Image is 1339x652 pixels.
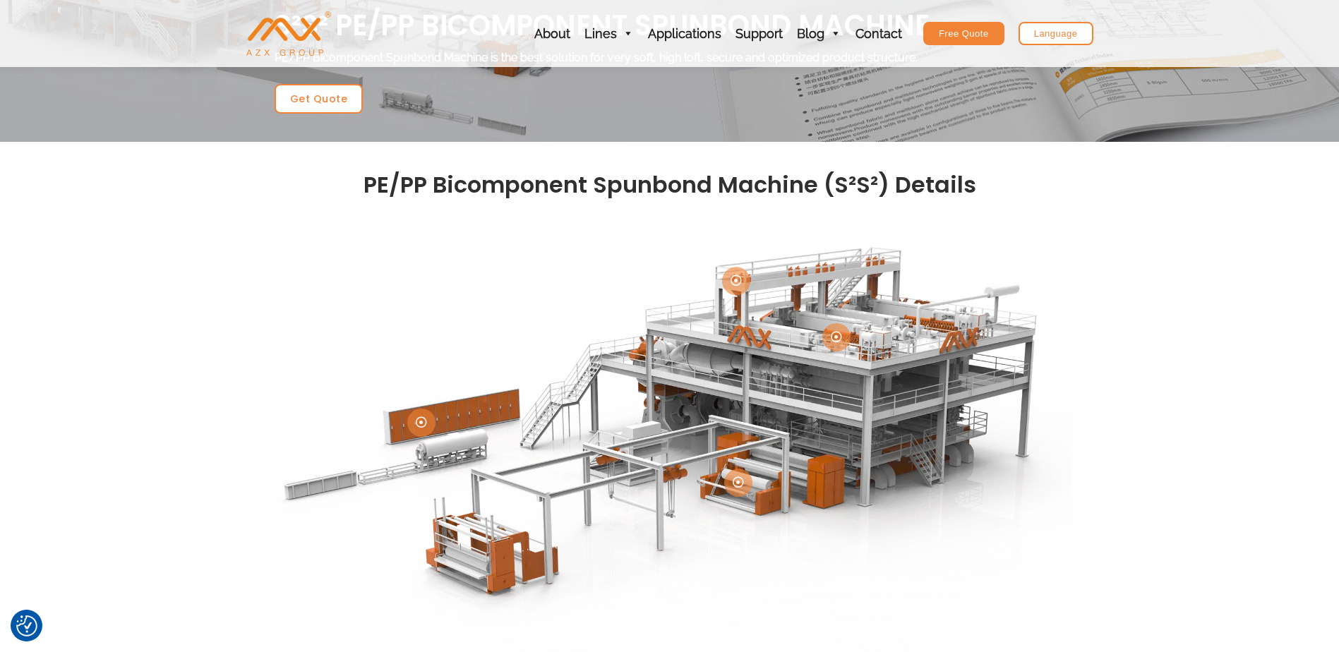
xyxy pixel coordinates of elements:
a: Get Quote [275,84,364,114]
img: Revisit consent button [16,615,37,636]
h2: PE/PP Bicomponent Spunbond Machine (S²S²) Details [275,170,1065,200]
button: Consent Preferences [16,615,37,636]
a: AZX Nonwoven Machine [246,26,331,40]
span: Get Quote [290,94,348,104]
a: Free Quote [923,22,1004,45]
a: Language [1019,22,1093,45]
